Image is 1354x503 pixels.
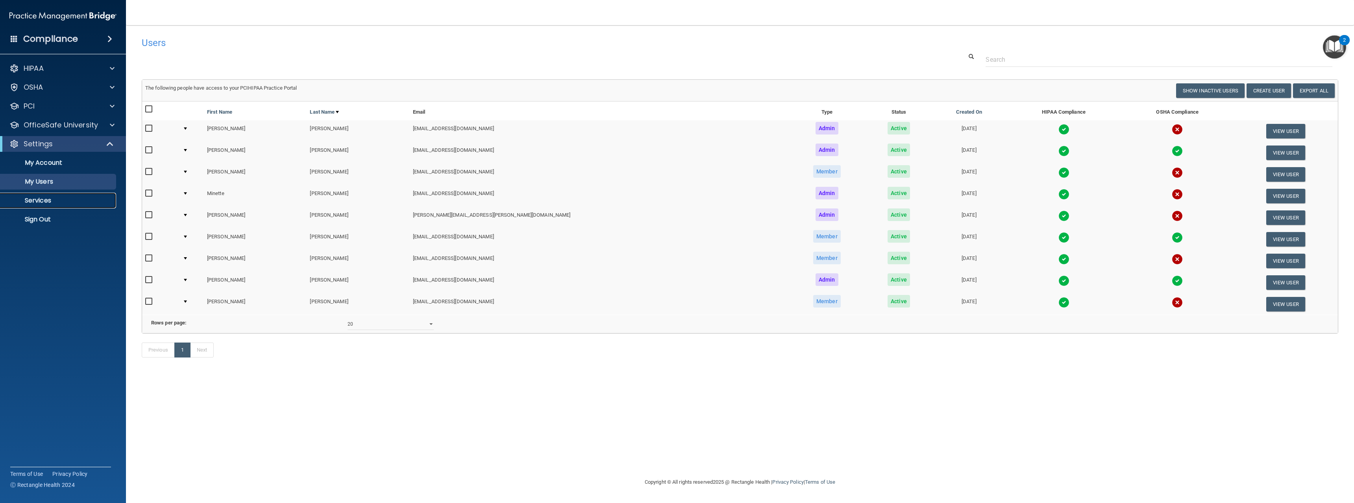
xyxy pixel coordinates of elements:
img: tick.e7d51cea.svg [1058,146,1069,157]
img: cross.ca9f0e7f.svg [1172,210,1183,221]
a: PCI [9,101,115,111]
td: [PERSON_NAME] [204,293,307,315]
img: cross.ca9f0e7f.svg [1172,254,1183,265]
p: Sign Out [5,216,113,223]
button: View User [1266,167,1305,182]
img: cross.ca9f0e7f.svg [1172,167,1183,178]
td: [EMAIL_ADDRESS][DOMAIN_NAME] [410,293,788,315]
img: tick.e7d51cea.svg [1058,297,1069,308]
td: [EMAIL_ADDRESS][DOMAIN_NAME] [410,185,788,207]
td: [PERSON_NAME] [204,207,307,228]
td: [PERSON_NAME][EMAIL_ADDRESS][PERSON_NAME][DOMAIN_NAME] [410,207,788,228]
td: [DATE] [932,185,1006,207]
a: Privacy Policy [52,470,88,478]
td: [DATE] [932,207,1006,228]
a: Next [190,343,214,357]
span: Active [888,252,910,264]
span: Ⓒ Rectangle Health 2024 [10,481,75,489]
td: [EMAIL_ADDRESS][DOMAIN_NAME] [410,228,788,250]
img: tick.e7d51cea.svg [1058,210,1069,221]
img: tick.e7d51cea.svg [1058,124,1069,135]
button: View User [1266,124,1305,138]
img: cross.ca9f0e7f.svg [1172,124,1183,135]
span: Active [888,165,910,178]
td: [PERSON_NAME] [307,207,410,228]
a: Last Name [310,107,339,117]
a: Settings [9,139,114,149]
img: tick.e7d51cea.svg [1172,232,1183,243]
span: Active [888,230,910,243]
div: Copyright © All rights reserved 2025 @ Rectangle Health | | [596,470,884,495]
td: [EMAIL_ADDRESS][DOMAIN_NAME] [410,120,788,142]
img: PMB logo [9,8,117,24]
button: View User [1266,189,1305,203]
a: Terms of Use [10,470,43,478]
td: Minette [204,185,307,207]
span: Member [813,165,841,178]
span: The following people have access to your PCIHIPAA Practice Portal [145,85,297,91]
a: OSHA [9,83,115,92]
img: tick.e7d51cea.svg [1172,275,1183,286]
td: [PERSON_NAME] [204,272,307,293]
button: View User [1266,210,1305,225]
th: OSHA Compliance [1121,101,1234,120]
img: cross.ca9f0e7f.svg [1172,189,1183,200]
td: [DATE] [932,250,1006,272]
button: View User [1266,232,1305,247]
span: Admin [816,187,838,199]
b: Rows per page: [151,320,187,326]
a: Previous [142,343,175,357]
button: View User [1266,297,1305,311]
button: View User [1266,254,1305,268]
td: [DATE] [932,293,1006,315]
td: [PERSON_NAME] [307,250,410,272]
td: [DATE] [932,228,1006,250]
td: [PERSON_NAME] [204,228,307,250]
span: Admin [816,208,838,221]
img: cross.ca9f0e7f.svg [1172,297,1183,308]
td: [PERSON_NAME] [307,293,410,315]
td: [PERSON_NAME] [307,164,410,185]
td: [PERSON_NAME] [307,228,410,250]
td: [PERSON_NAME] [307,120,410,142]
span: Admin [816,122,838,135]
img: tick.e7d51cea.svg [1058,232,1069,243]
td: [DATE] [932,120,1006,142]
div: 2 [1343,40,1346,50]
img: tick.e7d51cea.svg [1058,254,1069,265]
span: Active [888,187,910,199]
p: OSHA [24,83,43,92]
td: [DATE] [932,272,1006,293]
p: OfficeSafe University [24,120,98,130]
img: tick.e7d51cea.svg [1058,275,1069,286]
button: View User [1266,275,1305,290]
a: Privacy Policy [772,479,803,485]
td: [DATE] [932,164,1006,185]
span: Admin [816,273,838,286]
td: [PERSON_NAME] [204,164,307,185]
span: Member [813,230,841,243]
a: OfficeSafe University [9,120,115,130]
td: [PERSON_NAME] [307,142,410,164]
td: [PERSON_NAME] [307,185,410,207]
th: Type [788,101,866,120]
img: tick.e7d51cea.svg [1172,146,1183,157]
iframe: Drift Widget Chat Controller [1218,447,1345,479]
th: Status [866,101,932,120]
span: Active [888,273,910,286]
h4: Users [142,38,835,48]
span: Member [813,252,841,264]
button: Show Inactive Users [1176,83,1245,98]
button: Open Resource Center, 2 new notifications [1323,35,1346,59]
h4: Compliance [23,33,78,44]
th: Email [410,101,788,120]
td: [EMAIL_ADDRESS][DOMAIN_NAME] [410,272,788,293]
p: My Users [5,178,113,186]
span: Admin [816,144,838,156]
p: HIPAA [24,64,44,73]
td: [EMAIL_ADDRESS][DOMAIN_NAME] [410,250,788,272]
input: Search [986,52,1332,67]
p: Settings [24,139,53,149]
td: [PERSON_NAME] [204,142,307,164]
span: Member [813,295,841,308]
